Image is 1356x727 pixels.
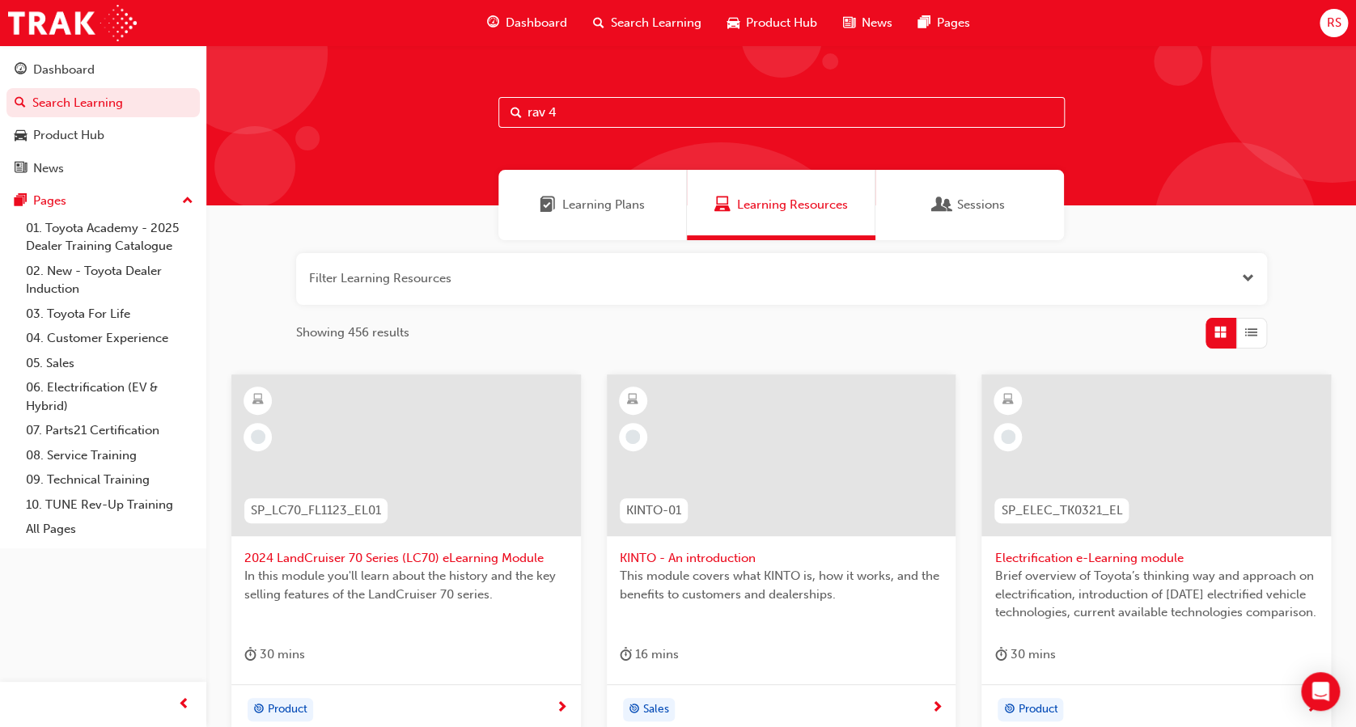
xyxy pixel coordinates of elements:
[727,13,739,33] span: car-icon
[15,63,27,78] span: guage-icon
[556,701,568,716] span: next-icon
[178,695,190,715] span: prev-icon
[905,6,983,40] a: pages-iconPages
[687,170,875,240] a: Learning ResourcesLearning Resources
[611,14,701,32] span: Search Learning
[862,14,892,32] span: News
[253,700,265,721] span: target-icon
[1306,701,1318,716] span: next-icon
[994,645,1055,665] div: 30 mins
[6,154,200,184] a: News
[19,302,200,327] a: 03. Toyota For Life
[6,186,200,216] button: Pages
[562,196,645,214] span: Learning Plans
[15,129,27,143] span: car-icon
[957,196,1005,214] span: Sessions
[626,501,681,520] span: KINTO-01
[268,700,307,719] span: Product
[994,645,1006,665] span: duration-icon
[33,192,66,210] div: Pages
[15,96,26,111] span: search-icon
[15,162,27,176] span: news-icon
[19,375,200,418] a: 06. Electrification (EV & Hybrid)
[714,6,830,40] a: car-iconProduct Hub
[6,52,200,186] button: DashboardSearch LearningProduct HubNews
[714,196,731,214] span: Learning Resources
[1320,9,1348,37] button: RS
[487,13,499,33] span: guage-icon
[296,323,409,342] span: Showing 456 results
[6,88,200,118] a: Search Learning
[244,645,305,665] div: 30 mins
[737,196,848,214] span: Learning Resources
[627,390,638,411] span: learningResourceType_ELEARNING-icon
[506,14,567,32] span: Dashboard
[1326,14,1341,32] span: RS
[994,567,1318,622] span: Brief overview of Toyota’s thinking way and approach on electrification, introduction of [DATE] e...
[625,429,640,444] span: learningRecordVerb_NONE-icon
[19,443,200,468] a: 08. Service Training
[19,517,200,542] a: All Pages
[1245,323,1257,342] span: List
[1242,269,1254,288] button: Open the filter
[620,567,943,603] span: This module covers what KINTO is, how it works, and the benefits to customers and dealerships.
[930,701,943,716] span: next-icon
[19,467,200,492] a: 09. Technical Training
[19,351,200,376] a: 05. Sales
[1003,700,1015,721] span: target-icon
[33,61,95,79] div: Dashboard
[1018,700,1057,719] span: Product
[875,170,1064,240] a: SessionsSessions
[252,390,264,411] span: learningResourceType_ELEARNING-icon
[934,196,951,214] span: Sessions
[580,6,714,40] a: search-iconSearch Learning
[33,126,104,145] div: Product Hub
[937,14,970,32] span: Pages
[244,549,568,568] span: 2024 LandCruiser 70 Series (LC70) eLearning Module
[994,549,1318,568] span: Electrification e-Learning module
[19,216,200,259] a: 01. Toyota Academy - 2025 Dealer Training Catalogue
[6,55,200,85] a: Dashboard
[15,194,27,209] span: pages-icon
[19,259,200,302] a: 02. New - Toyota Dealer Induction
[8,5,137,41] img: Trak
[251,501,381,520] span: SP_LC70_FL1123_EL01
[251,429,265,444] span: learningRecordVerb_NONE-icon
[1001,501,1122,520] span: SP_ELEC_TK0321_EL
[918,13,930,33] span: pages-icon
[19,326,200,351] a: 04. Customer Experience
[6,120,200,150] a: Product Hub
[540,196,556,214] span: Learning Plans
[843,13,855,33] span: news-icon
[19,418,200,443] a: 07. Parts21 Certification
[629,700,640,721] span: target-icon
[1001,429,1015,444] span: learningRecordVerb_NONE-icon
[33,159,64,178] div: News
[474,6,580,40] a: guage-iconDashboard
[620,549,943,568] span: KINTO - An introduction
[182,191,193,212] span: up-icon
[1002,390,1014,411] span: learningResourceType_ELEARNING-icon
[620,645,632,665] span: duration-icon
[511,104,522,122] span: Search
[498,170,687,240] a: Learning PlansLearning Plans
[1214,323,1227,342] span: Grid
[746,14,817,32] span: Product Hub
[19,492,200,518] a: 10. TUNE Rev-Up Training
[498,97,1065,128] input: Search...
[244,645,256,665] span: duration-icon
[593,13,604,33] span: search-icon
[830,6,905,40] a: news-iconNews
[244,567,568,603] span: In this module you'll learn about the history and the key selling features of the LandCruiser 70 ...
[1301,672,1340,711] div: Open Intercom Messenger
[643,700,669,719] span: Sales
[620,645,679,665] div: 16 mins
